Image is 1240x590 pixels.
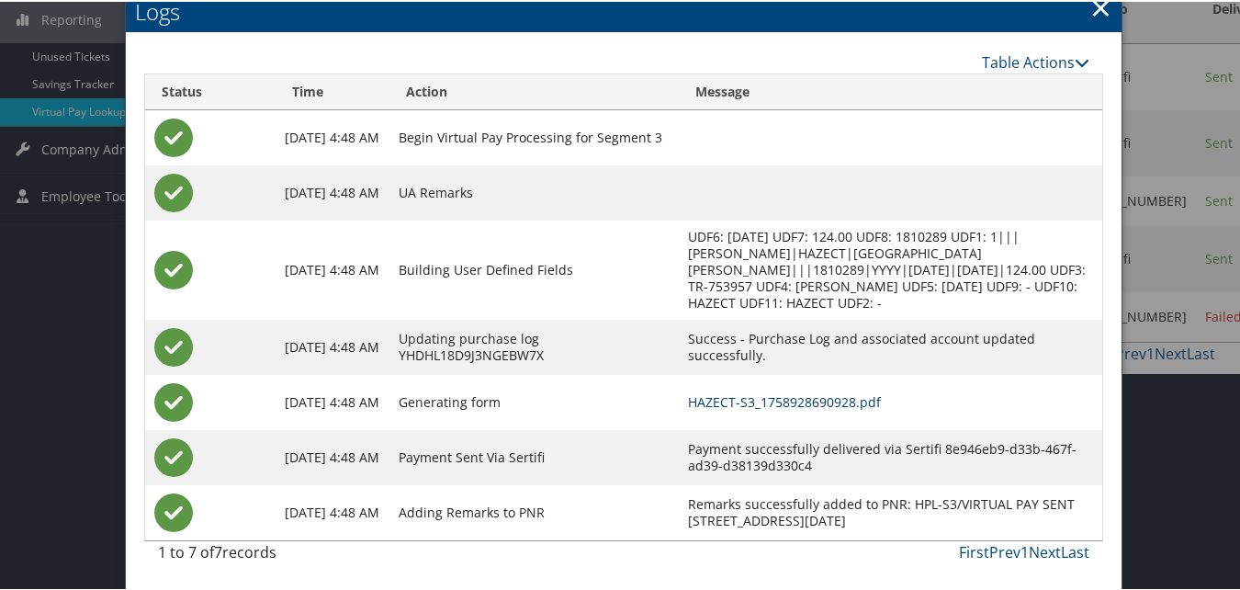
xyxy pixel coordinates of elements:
th: Action: activate to sort column ascending [389,73,680,108]
td: UDF6: [DATE] UDF7: 124.00 UDF8: 1810289 UDF1: 1|||[PERSON_NAME]|HAZECT|[GEOGRAPHIC_DATA][PERSON_N... [679,219,1102,318]
a: HAZECT-S3_1758928690928.pdf [688,391,881,409]
th: Status: activate to sort column ascending [145,73,276,108]
th: Message: activate to sort column ascending [679,73,1102,108]
td: Payment Sent Via Sertifi [389,428,680,483]
td: [DATE] 4:48 AM [276,373,389,428]
td: Updating purchase log YHDHL18D9J3NGEBW7X [389,318,680,373]
td: [DATE] 4:48 AM [276,428,389,483]
td: [DATE] 4:48 AM [276,164,389,219]
td: [DATE] 4:48 AM [276,483,389,539]
td: Generating form [389,373,680,428]
td: Payment successfully delivered via Sertifi 8e946eb9-d33b-467f-ad39-d38139d330c4 [679,428,1102,483]
a: Next [1029,540,1061,561]
td: [DATE] 4:48 AM [276,219,389,318]
td: Success - Purchase Log and associated account updated successfully. [679,318,1102,373]
td: [DATE] 4:48 AM [276,318,389,373]
td: Remarks successfully added to PNR: HPL-S3/VIRTUAL PAY SENT [STREET_ADDRESS][DATE] [679,483,1102,539]
div: 1 to 7 of records [158,539,370,571]
td: UA Remarks [389,164,680,219]
td: Building User Defined Fields [389,219,680,318]
td: Begin Virtual Pay Processing for Segment 3 [389,108,680,164]
span: 7 [214,540,222,561]
td: [DATE] 4:48 AM [276,108,389,164]
a: 1 [1020,540,1029,561]
td: Adding Remarks to PNR [389,483,680,539]
a: Last [1061,540,1089,561]
a: Prev [989,540,1020,561]
a: Table Actions [982,51,1089,71]
th: Time: activate to sort column ascending [276,73,389,108]
a: First [959,540,989,561]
